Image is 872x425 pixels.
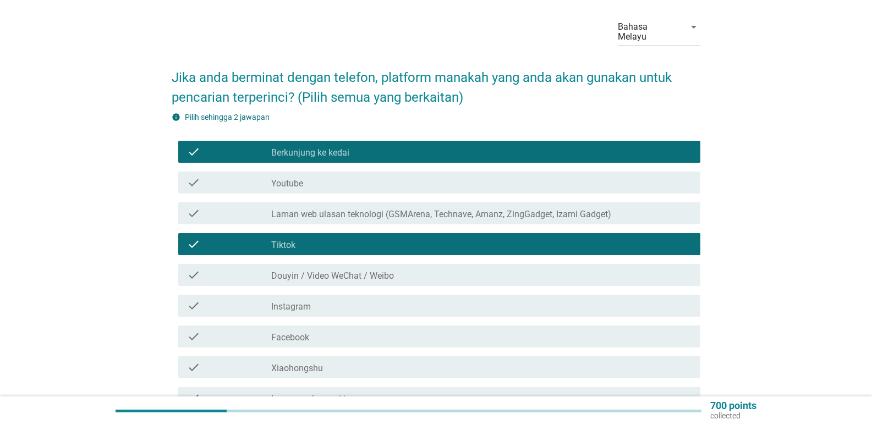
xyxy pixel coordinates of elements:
[271,209,611,220] label: Laman web ulasan teknologi (GSMArena, Technave, Amanz, ZingGadget, Izami Gadget)
[271,301,311,312] label: Instagram
[618,22,678,42] div: Bahasa Melayu
[710,411,756,421] p: collected
[187,268,200,282] i: check
[187,176,200,189] i: check
[271,240,295,251] label: Tiktok
[185,113,270,122] label: Pilih sehingga 2 jawapan
[271,332,309,343] label: Facebook
[187,207,200,220] i: check
[271,271,394,282] label: Douyin / Video WeChat / Weibo
[172,57,700,107] h2: Jika anda berminat dengan telefon, platform manakah yang anda akan gunakan untuk pencarian terper...
[187,330,200,343] i: check
[271,394,372,405] label: Laman web rasmi jenama
[271,147,349,158] label: Berkunjung ke kedai
[687,20,700,34] i: arrow_drop_down
[271,363,323,374] label: Xiaohongshu
[187,145,200,158] i: check
[187,361,200,374] i: check
[187,391,200,405] i: check
[271,178,303,189] label: Youtube
[187,238,200,251] i: check
[710,401,756,411] p: 700 points
[187,299,200,312] i: check
[172,113,180,122] i: info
